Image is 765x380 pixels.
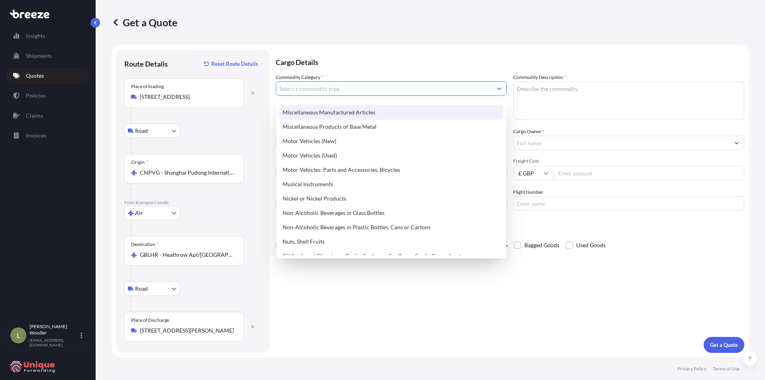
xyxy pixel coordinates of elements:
[124,59,168,69] p: Route Details
[276,188,316,196] label: Booking Reference
[279,249,503,263] div: Oil Seeds and Oleaginous Fruits: Soybeans, Sunflower Seeds, Ground-nuts
[140,93,234,101] input: Place of loading
[513,128,544,136] label: Cargo Owner
[131,159,148,165] div: Origin
[276,196,507,211] input: Your internal reference
[10,360,56,373] img: organization-logo
[279,177,503,191] div: Musical Instruments
[26,132,46,140] p: Invoices
[140,327,234,335] input: Place of Discharge
[276,226,744,233] p: Special Conditions
[29,323,79,336] p: [PERSON_NAME] Wooller
[135,285,148,293] span: Road
[26,52,52,60] p: Shipments
[124,124,180,138] button: Select transport
[26,112,43,120] p: Claims
[140,169,234,177] input: Origin
[279,163,503,177] div: Motor Vehicles: Parts and Accessories, Bicycles
[710,341,738,349] p: Get a Quote
[279,234,503,249] div: Nuts, Shell Fruits
[276,128,507,134] span: Commodity Value
[576,239,606,251] span: Used Goods
[276,158,300,166] span: Load Type
[276,81,492,96] input: Select a commodity type
[131,83,164,90] div: Place of loading
[124,282,180,296] button: Select transport
[730,136,744,150] button: Show suggestions
[513,73,566,81] label: Commodity Description
[553,166,744,180] input: Enter amount
[513,158,744,164] span: Freight Cost
[135,209,143,217] span: Air
[140,251,234,259] input: Destination
[17,331,20,339] span: L
[29,338,79,347] p: [EMAIL_ADDRESS][DOMAIN_NAME]
[677,366,706,372] p: Privacy Policy
[279,134,503,148] div: Motor Vehicles (New)
[112,16,177,29] p: Get a Quote
[26,32,45,40] p: Insights
[276,49,744,73] p: Cargo Details
[713,366,739,372] p: Terms of Use
[279,220,503,234] div: Non-Alcoholic Beverages in Plastic Bottles, Cans or Cartons
[492,81,506,96] button: Show suggestions
[276,73,323,81] label: Commodity Category
[524,239,559,251] span: Bagged Goods
[124,206,180,220] button: Select transport
[26,92,45,100] p: Policies
[279,191,503,206] div: Nickel or Nickel Products
[211,60,258,68] p: Reset Route Details
[26,72,44,80] p: Quotes
[124,199,261,206] p: Main transport mode
[131,241,159,248] div: Destination
[279,120,503,134] div: Miscellaneous Products of Base Metal
[279,105,503,120] div: Miscellaneous Manufactured Articles
[513,196,744,211] input: Enter name
[131,317,169,323] div: Place of Discharge
[513,188,543,196] label: Flight Number
[135,127,148,135] span: Road
[279,206,503,220] div: Non-Alcoholic Beverages in Glass Bottles
[514,136,730,150] input: Full name
[279,148,503,163] div: Motor Vehicles (Used)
